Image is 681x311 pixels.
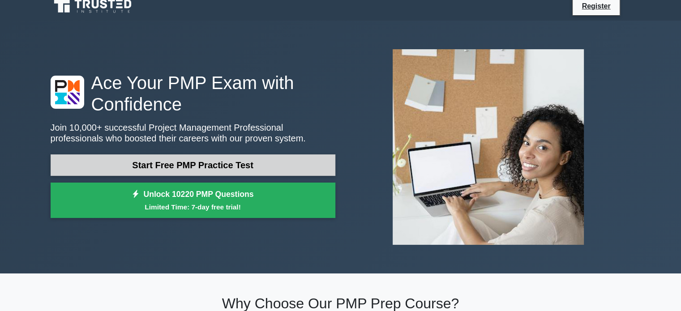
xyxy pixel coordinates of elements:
a: Register [576,0,616,12]
small: Limited Time: 7-day free trial! [62,202,324,212]
a: Start Free PMP Practice Test [51,154,335,176]
a: Unlock 10220 PMP QuestionsLimited Time: 7-day free trial! [51,183,335,218]
p: Join 10,000+ successful Project Management Professional professionals who boosted their careers w... [51,122,335,144]
h1: Ace Your PMP Exam with Confidence [51,72,335,115]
